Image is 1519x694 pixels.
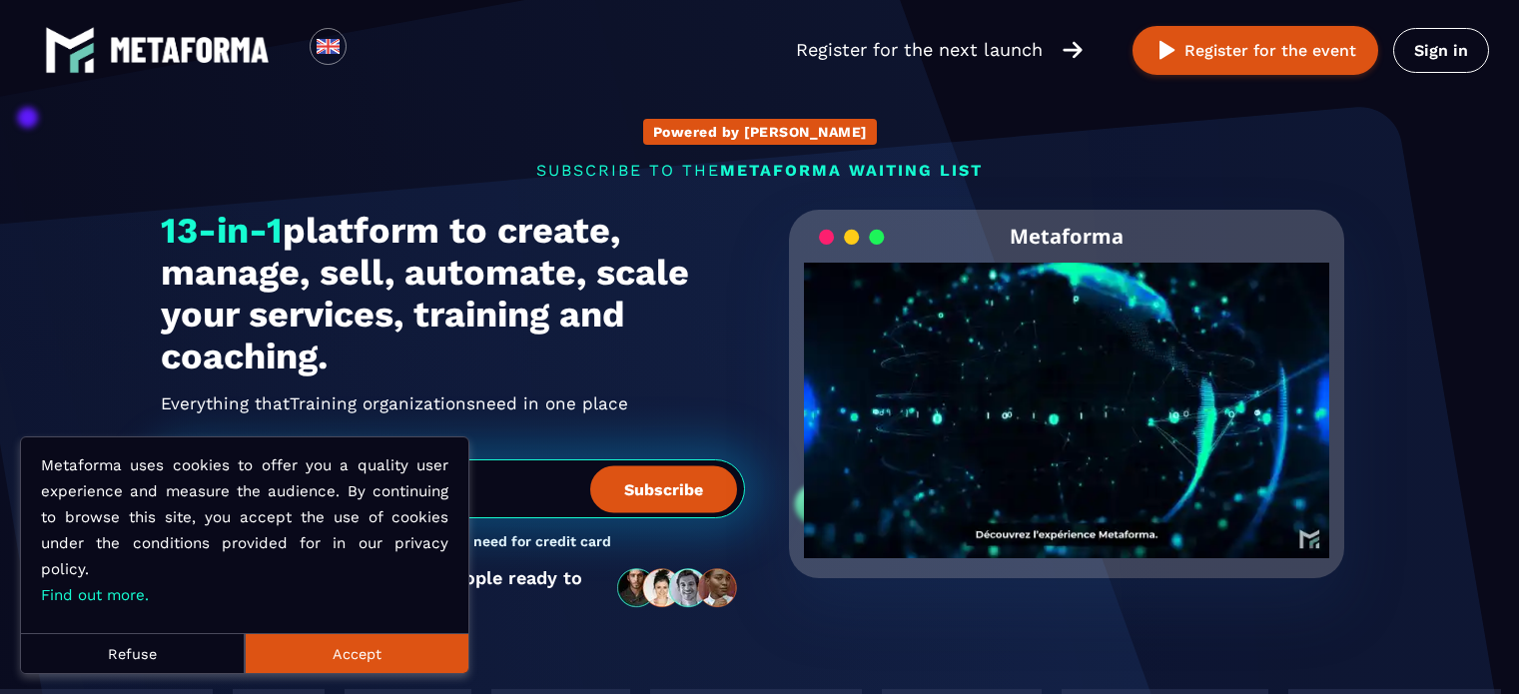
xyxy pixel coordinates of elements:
[1393,28,1489,73] a: Sign in
[41,586,149,604] a: Find out more.
[819,228,885,247] img: loading
[316,34,341,59] img: en
[796,36,1043,64] p: Register for the next launch
[161,210,745,377] h1: platform to create, manage, sell, automate, scale your services, training and coaching.
[41,452,448,608] p: Metaforma uses cookies to offer you a quality user experience and measure the audience. By contin...
[720,161,983,180] span: METAFORMA WAITING LIST
[451,533,611,552] h3: No need for credit card
[161,161,1359,180] p: SUBSCRIBE TO THE
[1154,38,1179,63] img: play
[1010,210,1124,263] h2: Metaforma
[161,210,283,252] span: 13-in-1
[161,387,745,419] h2: Everything that need in one place
[590,465,737,512] button: Subscribe
[347,28,395,72] div: Search for option
[45,25,95,75] img: logo
[611,567,745,609] img: community-people
[110,37,270,63] img: logo
[21,633,245,673] button: Refuse
[1133,26,1378,75] button: Register for the event
[804,263,1330,525] video: Your browser does not support the video tag.
[653,124,867,140] p: Powered by [PERSON_NAME]
[364,38,379,62] input: Search for option
[245,633,468,673] button: Accept
[290,387,475,419] span: Training organizations
[1063,39,1083,61] img: arrow-right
